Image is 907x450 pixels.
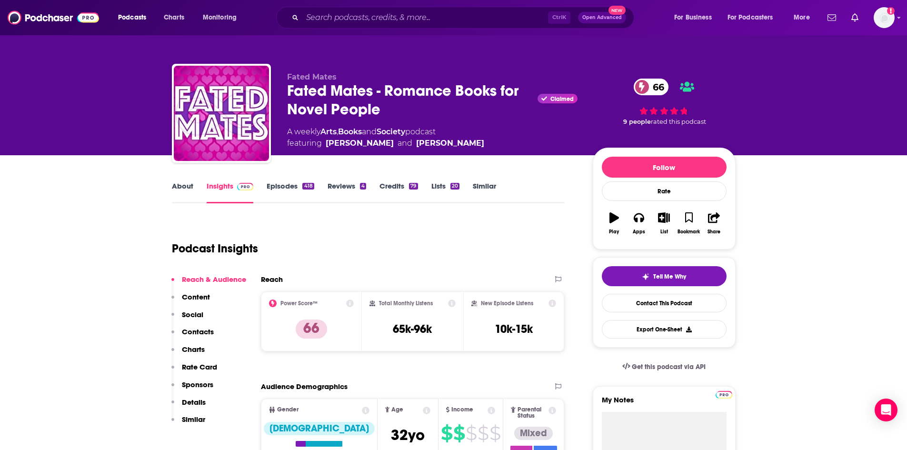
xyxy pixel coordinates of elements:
[678,229,700,235] div: Bookmark
[602,294,727,312] a: Contact This Podcast
[473,181,496,203] a: Similar
[609,229,619,235] div: Play
[716,391,732,399] img: Podchaser Pro
[379,181,418,203] a: Credits79
[328,181,366,203] a: Reviews4
[847,10,862,26] a: Show notifications dropdown
[642,273,649,280] img: tell me why sparkle
[196,10,249,25] button: open menu
[118,11,146,24] span: Podcasts
[182,310,203,319] p: Social
[302,183,314,190] div: 418
[466,426,477,441] span: $
[326,138,394,149] a: Sarah MacLean
[261,275,283,284] h2: Reach
[203,11,237,24] span: Monitoring
[874,7,895,28] span: Logged in as gabrielle.gantz
[174,66,269,161] img: Fated Mates - Romance Books for Novel People
[172,241,258,256] h1: Podcast Insights
[623,118,651,125] span: 9 people
[453,426,465,441] span: $
[489,426,500,441] span: $
[548,11,570,24] span: Ctrl K
[182,398,206,407] p: Details
[627,206,651,240] button: Apps
[674,11,712,24] span: For Business
[393,322,432,336] h3: 65k-96k
[261,382,348,391] h2: Audience Demographics
[182,292,210,301] p: Content
[264,422,375,435] div: [DEMOGRAPHIC_DATA]
[171,415,205,432] button: Similar
[824,10,840,26] a: Show notifications dropdown
[391,407,403,413] span: Age
[172,181,193,203] a: About
[602,206,627,240] button: Play
[171,362,217,380] button: Rate Card
[651,118,706,125] span: rated this podcast
[302,10,548,25] input: Search podcasts, credits, & more...
[633,229,645,235] div: Apps
[602,157,727,178] button: Follow
[391,426,425,444] span: 32 yo
[602,395,727,412] label: My Notes
[171,345,205,362] button: Charts
[337,127,338,136] span: ,
[602,181,727,201] div: Rate
[677,206,701,240] button: Bookmark
[660,229,668,235] div: List
[593,72,736,132] div: 66 9 peoplerated this podcast
[495,322,533,336] h3: 10k-15k
[416,138,484,149] a: Jen Prokop
[450,183,459,190] div: 20
[441,426,452,441] span: $
[602,266,727,286] button: tell me why sparkleTell Me Why
[171,310,203,328] button: Social
[721,10,787,25] button: open menu
[171,327,214,345] button: Contacts
[431,181,459,203] a: Lists20
[171,380,213,398] button: Sponsors
[615,355,714,379] a: Get this podcast via API
[582,15,622,20] span: Open Advanced
[182,362,217,371] p: Rate Card
[634,79,669,95] a: 66
[716,390,732,399] a: Pro website
[158,10,190,25] a: Charts
[874,7,895,28] img: User Profile
[398,138,412,149] span: and
[280,300,318,307] h2: Power Score™
[267,181,314,203] a: Episodes418
[887,7,895,15] svg: Add a profile image
[287,72,337,81] span: Fated Mates
[708,229,720,235] div: Share
[164,11,184,24] span: Charts
[338,127,362,136] a: Books
[608,6,626,15] span: New
[379,300,433,307] h2: Total Monthly Listens
[182,415,205,424] p: Similar
[451,407,473,413] span: Income
[478,426,488,441] span: $
[481,300,533,307] h2: New Episode Listens
[875,399,897,421] div: Open Intercom Messenger
[171,275,246,292] button: Reach & Audience
[643,79,669,95] span: 66
[794,11,810,24] span: More
[653,273,686,280] span: Tell Me Why
[360,183,366,190] div: 4
[111,10,159,25] button: open menu
[237,183,254,190] img: Podchaser Pro
[171,292,210,310] button: Content
[182,275,246,284] p: Reach & Audience
[171,398,206,415] button: Details
[602,320,727,339] button: Export One-Sheet
[728,11,773,24] span: For Podcasters
[8,9,99,27] img: Podchaser - Follow, Share and Rate Podcasts
[207,181,254,203] a: InsightsPodchaser Pro
[182,345,205,354] p: Charts
[874,7,895,28] button: Show profile menu
[182,327,214,336] p: Contacts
